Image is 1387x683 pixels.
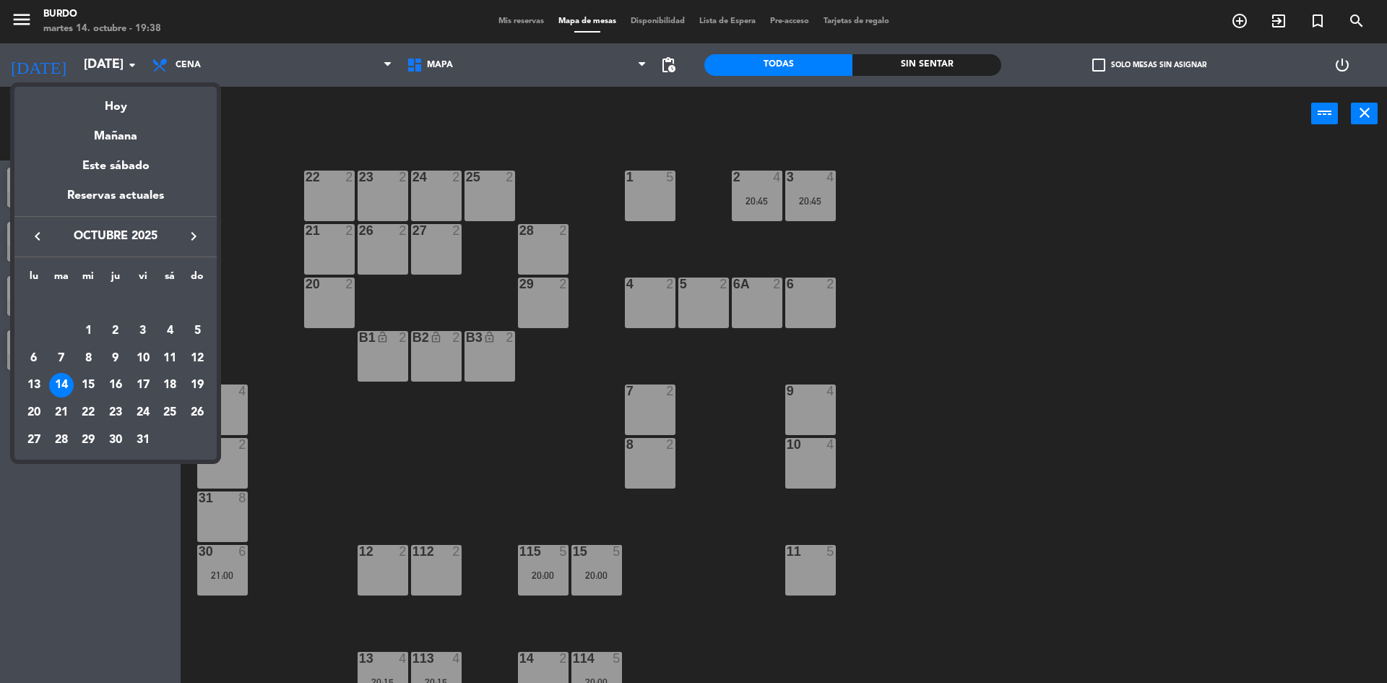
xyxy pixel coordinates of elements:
[102,345,129,372] td: 9 de octubre de 2025
[102,426,129,454] td: 30 de octubre de 2025
[185,319,209,343] div: 5
[74,345,102,372] td: 8 de octubre de 2025
[48,345,75,372] td: 7 de octubre de 2025
[102,399,129,426] td: 23 de octubre de 2025
[76,428,100,452] div: 29
[157,317,184,345] td: 4 de octubre de 2025
[74,268,102,291] th: miércoles
[131,346,155,371] div: 10
[20,426,48,454] td: 27 de octubre de 2025
[76,346,100,371] div: 8
[185,400,209,425] div: 26
[183,371,211,399] td: 19 de octubre de 2025
[157,373,182,398] div: 18
[74,371,102,399] td: 15 de octubre de 2025
[183,399,211,426] td: 26 de octubre de 2025
[49,400,74,425] div: 21
[20,290,211,317] td: OCT.
[131,373,155,398] div: 17
[74,426,102,454] td: 29 de octubre de 2025
[103,400,128,425] div: 23
[129,268,157,291] th: viernes
[102,317,129,345] td: 2 de octubre de 2025
[157,345,184,372] td: 11 de octubre de 2025
[76,373,100,398] div: 15
[22,428,46,452] div: 27
[181,227,207,246] button: keyboard_arrow_right
[14,186,217,216] div: Reservas actuales
[49,346,74,371] div: 7
[157,399,184,426] td: 25 de octubre de 2025
[131,428,155,452] div: 31
[20,345,48,372] td: 6 de octubre de 2025
[22,346,46,371] div: 6
[49,428,74,452] div: 28
[185,346,209,371] div: 12
[185,228,202,245] i: keyboard_arrow_right
[129,426,157,454] td: 31 de octubre de 2025
[183,268,211,291] th: domingo
[131,400,155,425] div: 24
[183,345,211,372] td: 12 de octubre de 2025
[74,399,102,426] td: 22 de octubre de 2025
[129,399,157,426] td: 24 de octubre de 2025
[14,116,217,146] div: Mañana
[157,319,182,343] div: 4
[185,373,209,398] div: 19
[102,268,129,291] th: jueves
[157,400,182,425] div: 25
[29,228,46,245] i: keyboard_arrow_left
[103,428,128,452] div: 30
[183,317,211,345] td: 5 de octubre de 2025
[74,317,102,345] td: 1 de octubre de 2025
[76,400,100,425] div: 22
[76,319,100,343] div: 1
[48,399,75,426] td: 21 de octubre de 2025
[14,87,217,116] div: Hoy
[103,319,128,343] div: 2
[157,268,184,291] th: sábado
[157,371,184,399] td: 18 de octubre de 2025
[102,371,129,399] td: 16 de octubre de 2025
[48,268,75,291] th: martes
[20,268,48,291] th: lunes
[129,317,157,345] td: 3 de octubre de 2025
[22,400,46,425] div: 20
[103,346,128,371] div: 9
[129,345,157,372] td: 10 de octubre de 2025
[14,146,217,186] div: Este sábado
[129,371,157,399] td: 17 de octubre de 2025
[25,227,51,246] button: keyboard_arrow_left
[51,227,181,246] span: octubre 2025
[20,371,48,399] td: 13 de octubre de 2025
[48,371,75,399] td: 14 de octubre de 2025
[48,426,75,454] td: 28 de octubre de 2025
[22,373,46,398] div: 13
[103,373,128,398] div: 16
[157,346,182,371] div: 11
[20,399,48,426] td: 20 de octubre de 2025
[131,319,155,343] div: 3
[49,373,74,398] div: 14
